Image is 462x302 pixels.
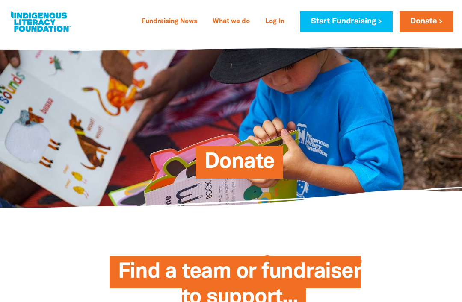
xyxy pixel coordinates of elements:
a: Donate [400,11,453,32]
a: What we do [207,15,255,29]
a: Start Fundraising [300,11,392,32]
span: Donate [204,152,275,179]
a: Fundraising News [136,15,202,29]
a: Log In [260,15,290,29]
